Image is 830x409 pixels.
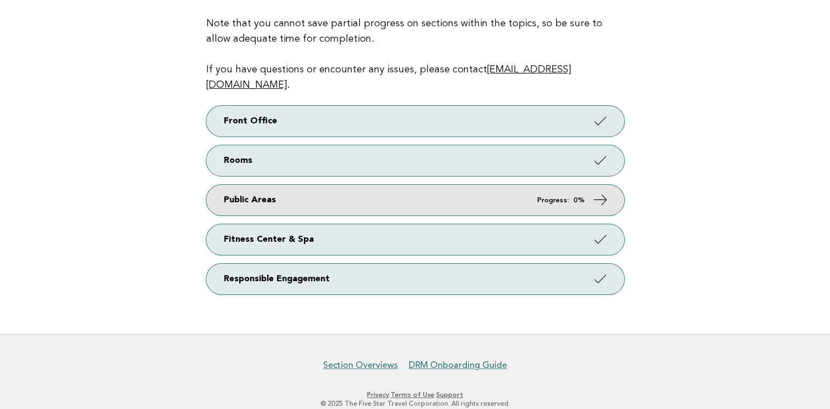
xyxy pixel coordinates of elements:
a: Responsible Engagement [206,264,624,294]
a: Fitness Center & Spa [206,224,624,255]
em: Progress: [537,197,569,204]
a: DRM Onboarding Guide [409,360,507,371]
a: Public Areas Progress: 0% [206,185,624,215]
strong: 0% [573,197,585,204]
a: Terms of Use [391,391,434,399]
p: © 2025 The Five Star Travel Corporation. All rights reserved. [80,399,751,408]
p: · · [80,390,751,399]
a: Privacy [367,391,389,399]
a: Section Overviews [323,360,398,371]
a: Rooms [206,145,624,176]
a: Front Office [206,106,624,137]
a: Support [436,391,463,399]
